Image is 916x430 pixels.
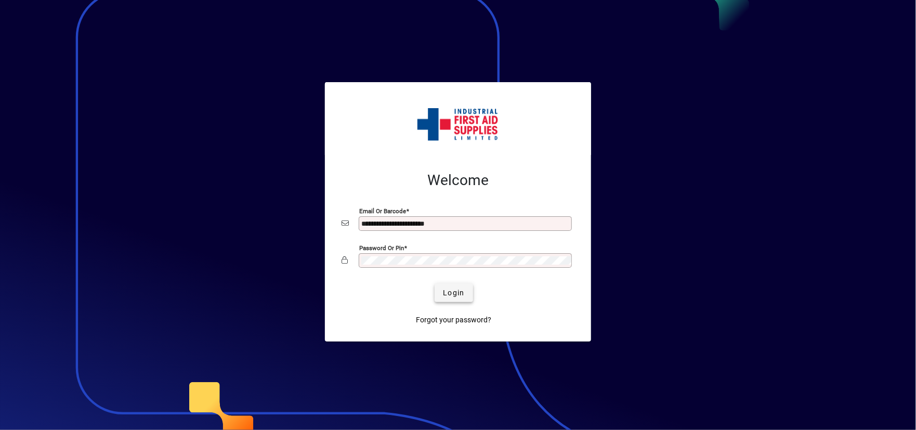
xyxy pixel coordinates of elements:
span: Forgot your password? [416,315,492,325]
h2: Welcome [342,172,574,189]
span: Login [443,288,464,298]
button: Login [435,283,473,302]
mat-label: Password or Pin [359,244,404,252]
a: Forgot your password? [412,310,496,329]
mat-label: Email or Barcode [359,207,406,215]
